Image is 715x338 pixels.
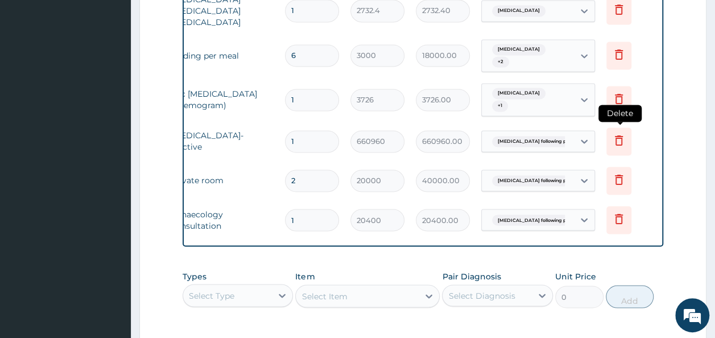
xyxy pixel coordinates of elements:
[492,100,508,112] span: + 1
[492,5,545,17] span: [MEDICAL_DATA]
[189,290,234,301] div: Select Type
[492,136,580,147] span: [MEDICAL_DATA] following pre...
[492,44,545,55] span: [MEDICAL_DATA]
[555,270,596,282] label: Unit Price
[166,124,279,158] td: [MEDICAL_DATA]- elective
[598,105,642,122] span: Delete
[295,270,315,282] label: Item
[492,88,545,99] span: [MEDICAL_DATA]
[6,221,217,261] textarea: Type your message and hit 'Enter'
[166,169,279,192] td: private room
[66,98,157,213] span: We're online!
[442,270,501,282] label: Pair Diagnosis
[166,83,279,117] td: cbc [MEDICAL_DATA] (haemogram)
[21,57,46,85] img: d_794563401_company_1708531726252_794563401
[448,290,515,301] div: Select Diagnosis
[606,285,654,308] button: Add
[492,215,580,226] span: [MEDICAL_DATA] following pre...
[492,175,580,187] span: [MEDICAL_DATA] following pre...
[166,44,279,67] td: feeding per meal
[166,203,279,237] td: gynaecology consultation
[59,64,191,79] div: Chat with us now
[183,271,206,281] label: Types
[187,6,214,33] div: Minimize live chat window
[492,56,509,68] span: + 2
